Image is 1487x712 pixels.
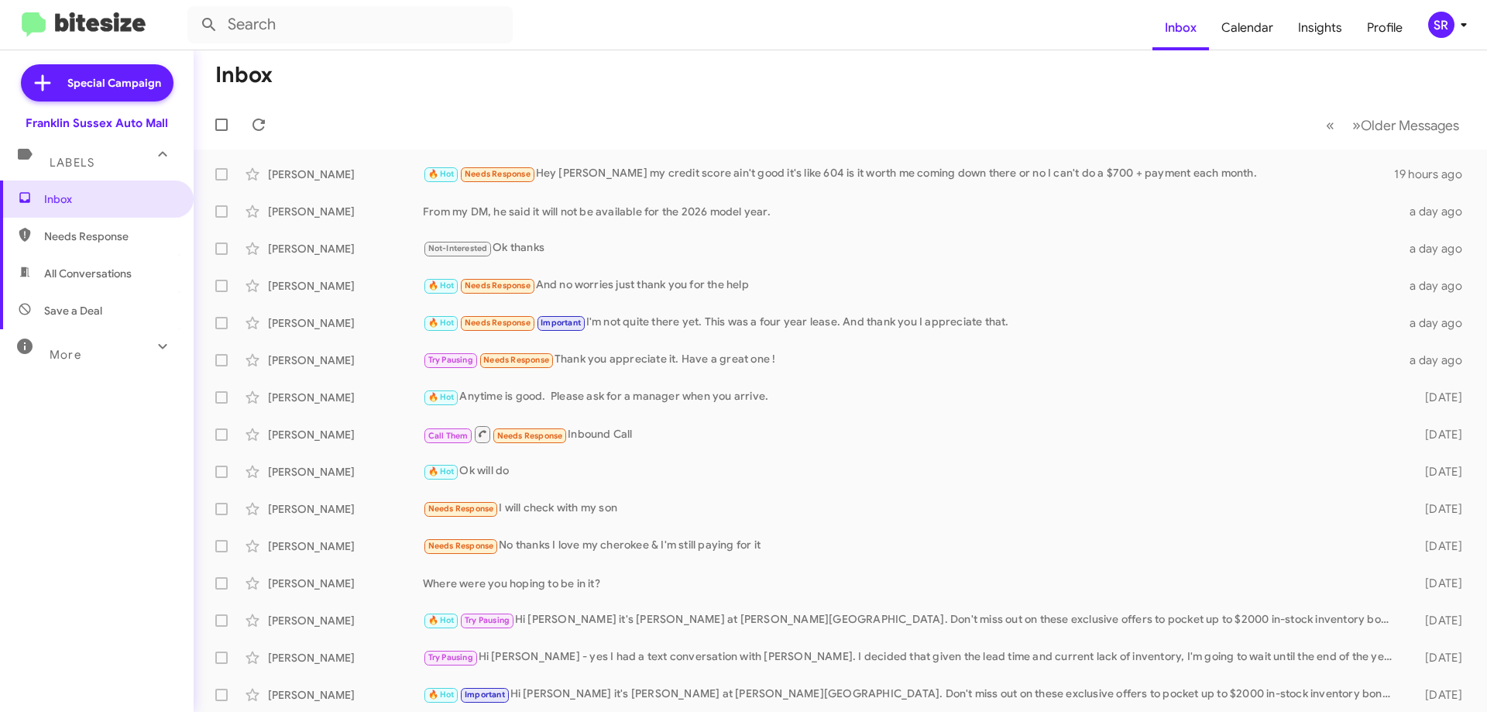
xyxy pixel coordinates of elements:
[67,75,161,91] span: Special Campaign
[1152,5,1209,50] a: Inbox
[1400,687,1475,703] div: [DATE]
[268,204,423,219] div: [PERSON_NAME]
[268,315,423,331] div: [PERSON_NAME]
[1400,204,1475,219] div: a day ago
[423,686,1400,703] div: Hi [PERSON_NAME] it's [PERSON_NAME] at [PERSON_NAME][GEOGRAPHIC_DATA]. Don't miss out on these ex...
[1400,427,1475,442] div: [DATE]
[268,613,423,628] div: [PERSON_NAME]
[428,652,473,662] span: Try Pausing
[1317,109,1468,141] nav: Page navigation example
[1400,241,1475,256] div: a day ago
[1400,501,1475,517] div: [DATE]
[268,390,423,405] div: [PERSON_NAME]
[1400,538,1475,554] div: [DATE]
[44,191,176,207] span: Inbox
[268,278,423,294] div: [PERSON_NAME]
[44,229,176,244] span: Needs Response
[21,64,173,101] a: Special Campaign
[1428,12,1454,38] div: SR
[44,303,102,318] span: Save a Deal
[465,318,531,328] span: Needs Response
[1400,278,1475,294] div: a day ago
[268,501,423,517] div: [PERSON_NAME]
[428,243,488,253] span: Not-Interested
[1394,167,1475,182] div: 19 hours ago
[428,466,455,476] span: 🔥 Hot
[423,351,1400,369] div: Thank you appreciate it. Have a great one !
[268,687,423,703] div: [PERSON_NAME]
[428,169,455,179] span: 🔥 Hot
[423,463,1400,480] div: Ok will do
[1400,576,1475,591] div: [DATE]
[50,348,81,362] span: More
[423,165,1394,183] div: Hey [PERSON_NAME] my credit score ain't good it's like 604 is it worth me coming down there or no...
[423,239,1400,257] div: Ok thanks
[268,241,423,256] div: [PERSON_NAME]
[428,392,455,402] span: 🔥 Hot
[423,537,1400,555] div: No thanks I love my cherokee & I'm still paying for it
[268,464,423,480] div: [PERSON_NAME]
[1352,115,1361,135] span: »
[268,427,423,442] div: [PERSON_NAME]
[423,277,1400,294] div: And no worries just thank you for the help
[1326,115,1334,135] span: «
[1400,650,1475,666] div: [DATE]
[423,576,1400,591] div: Where were you hoping to be in it?
[1355,5,1415,50] a: Profile
[268,576,423,591] div: [PERSON_NAME]
[1400,390,1475,405] div: [DATE]
[215,63,273,88] h1: Inbox
[428,690,455,700] span: 🔥 Hot
[50,156,94,170] span: Labels
[423,425,1400,444] div: Inbound Call
[423,500,1400,518] div: I will check with my son
[1400,353,1475,368] div: a day ago
[497,431,563,441] span: Needs Response
[465,169,531,179] span: Needs Response
[483,355,549,365] span: Needs Response
[1415,12,1470,38] button: SR
[1400,464,1475,480] div: [DATE]
[1400,315,1475,331] div: a day ago
[465,280,531,291] span: Needs Response
[428,431,469,441] span: Call Them
[428,615,455,625] span: 🔥 Hot
[423,314,1400,332] div: I'm not quite there yet. This was a four year lease. And thank you I appreciate that.
[268,538,423,554] div: [PERSON_NAME]
[268,650,423,666] div: [PERSON_NAME]
[268,353,423,368] div: [PERSON_NAME]
[423,204,1400,219] div: From my DM, he said it will not be available for the 2026 model year.
[1286,5,1355,50] a: Insights
[1317,109,1344,141] button: Previous
[428,541,494,551] span: Needs Response
[1400,613,1475,628] div: [DATE]
[541,318,581,328] span: Important
[268,167,423,182] div: [PERSON_NAME]
[428,504,494,514] span: Needs Response
[423,611,1400,629] div: Hi [PERSON_NAME] it's [PERSON_NAME] at [PERSON_NAME][GEOGRAPHIC_DATA]. Don't miss out on these ex...
[465,690,505,700] span: Important
[44,266,132,281] span: All Conversations
[428,355,473,365] span: Try Pausing
[465,615,510,625] span: Try Pausing
[26,115,168,131] div: Franklin Sussex Auto Mall
[1209,5,1286,50] a: Calendar
[187,6,513,43] input: Search
[423,648,1400,666] div: Hi [PERSON_NAME] - yes I had a text conversation with [PERSON_NAME]. I decided that given the lea...
[428,280,455,291] span: 🔥 Hot
[423,388,1400,406] div: Anytime is good. Please ask for a manager when you arrive.
[1343,109,1468,141] button: Next
[1361,117,1459,134] span: Older Messages
[428,318,455,328] span: 🔥 Hot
